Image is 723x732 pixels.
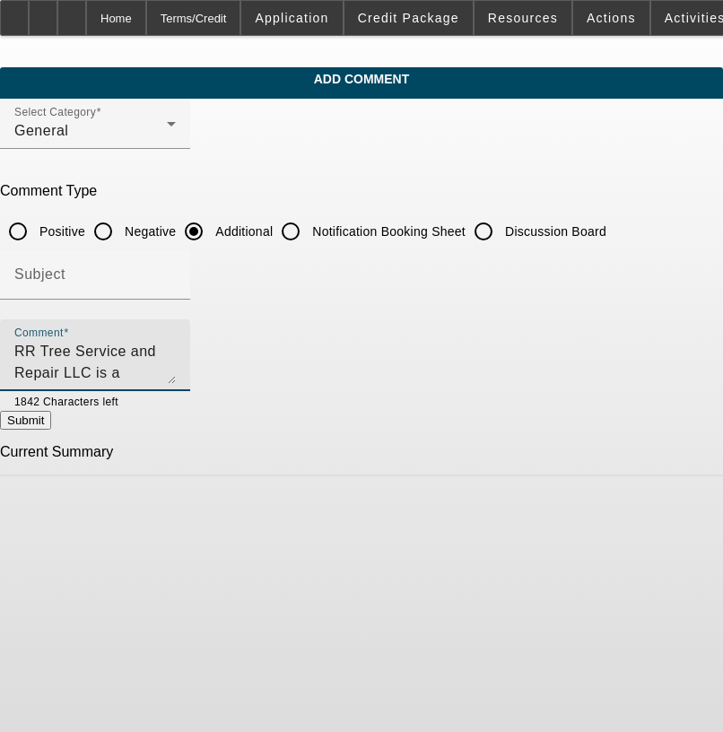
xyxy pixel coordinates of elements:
[309,222,466,240] label: Notification Booking Sheet
[14,391,118,411] mat-hint: 1842 Characters left
[14,123,68,138] span: General
[501,222,606,240] label: Discussion Board
[14,266,65,282] mat-label: Subject
[13,72,710,86] span: Add Comment
[121,222,176,240] label: Negative
[212,222,273,240] label: Additional
[241,1,342,35] button: Application
[573,1,649,35] button: Actions
[587,11,636,25] span: Actions
[14,107,96,118] mat-label: Select Category
[14,327,64,339] mat-label: Comment
[255,11,328,25] span: Application
[358,11,459,25] span: Credit Package
[344,1,473,35] button: Credit Package
[36,222,85,240] label: Positive
[488,11,558,25] span: Resources
[475,1,571,35] button: Resources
